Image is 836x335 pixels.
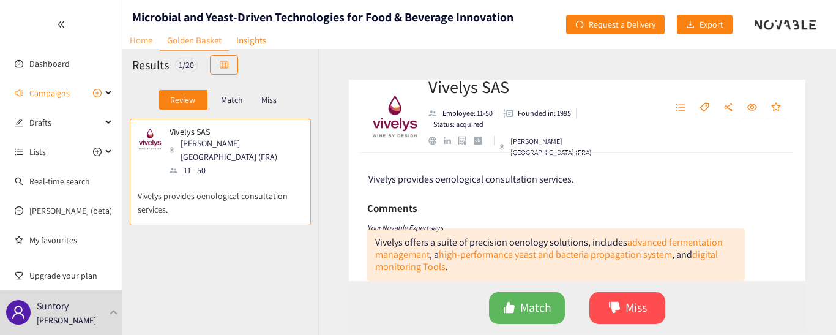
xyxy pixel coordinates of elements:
[442,108,493,119] p: Employee: 11-50
[11,305,26,320] span: user
[367,223,443,232] i: Your Novable Expert says
[15,118,23,127] span: edit
[428,137,444,145] a: website
[693,98,715,118] button: tag
[498,108,577,119] li: Founded in year
[229,31,274,50] a: Insights
[700,18,723,31] span: Export
[57,20,65,29] span: double-left
[175,58,198,72] div: 1 / 20
[29,205,112,216] a: [PERSON_NAME] (beta)
[375,236,723,273] div: Vivelys offers a suite of precision oenology solutions, includes , a , and .
[686,20,695,30] span: download
[367,199,417,217] h6: Comments
[439,248,672,261] a: high-performance yeast and bacteria propagation system
[636,203,836,335] iframe: Chat Widget
[676,102,685,113] span: unordered-list
[93,148,102,156] span: plus-circle
[170,127,294,137] p: Vivelys SAS
[220,61,228,70] span: table
[625,298,647,317] span: Miss
[138,177,303,216] p: Vivelys provides oenological consultation services.
[93,89,102,97] span: plus-circle
[15,148,23,156] span: unordered-list
[370,92,419,141] img: Company Logo
[428,119,483,130] li: Status
[375,248,718,273] a: digital monitoring Tools
[160,31,229,51] a: Golden Basket
[723,102,733,113] span: share-alt
[29,228,113,252] a: My favourites
[575,20,584,30] span: redo
[566,15,665,34] button: redoRequest a Delivery
[29,263,113,288] span: Upgrade your plan
[503,301,515,315] span: like
[221,95,243,105] p: Match
[170,164,302,177] div: 11 - 50
[29,110,102,135] span: Drafts
[520,298,551,317] span: Match
[29,140,46,164] span: Lists
[29,257,102,282] span: Resources
[15,89,23,97] span: sound
[368,173,574,186] span: Vivelys provides oenological consultation services.
[37,298,69,314] p: Suntory
[765,98,787,118] button: star
[29,81,70,105] span: Campaigns
[428,108,498,119] li: Employees
[608,301,621,315] span: dislike
[717,98,739,118] button: share-alt
[210,55,238,75] button: table
[670,98,692,118] button: unordered-list
[37,314,96,327] p: [PERSON_NAME]
[474,137,489,145] a: crunchbase
[170,95,195,105] p: Review
[170,137,302,164] div: [PERSON_NAME][GEOGRAPHIC_DATA] (FRA)
[677,15,733,34] button: downloadExport
[499,136,616,158] div: [PERSON_NAME][GEOGRAPHIC_DATA] (FRA)
[29,58,70,69] a: Dashboard
[15,271,23,280] span: trophy
[589,292,665,324] button: dislikeMiss
[741,98,763,118] button: eye
[433,119,483,130] p: Status: acquired
[138,127,162,151] img: Snapshot of the company's website
[518,108,571,119] p: Founded in: 1995
[700,102,709,113] span: tag
[489,292,565,324] button: likeMatch
[747,102,757,113] span: eye
[428,75,616,99] h2: Vivelys SAS
[771,102,781,113] span: star
[132,9,513,26] h1: Microbial and Yeast-Driven Technologies for Food & Beverage Innovation
[122,31,160,50] a: Home
[458,136,474,145] a: google maps
[261,95,277,105] p: Miss
[589,18,655,31] span: Request a Delivery
[375,236,723,261] a: advanced fermentation management
[132,56,169,73] h2: Results
[29,176,90,187] a: Real-time search
[444,137,458,145] a: linkedin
